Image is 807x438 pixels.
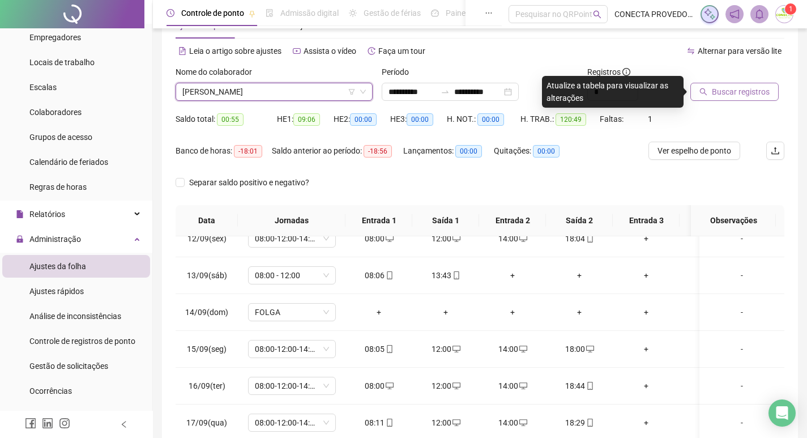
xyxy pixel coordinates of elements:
span: filter [348,88,355,95]
div: - [708,343,775,355]
span: pushpin [249,10,255,17]
span: mobile [585,419,594,427]
span: Ajustes rápidos [29,287,84,296]
div: + [622,343,671,355]
th: Entrada 3 [613,205,680,236]
span: 120:49 [556,113,586,126]
span: Controle de registros de ponto [29,337,135,346]
div: + [689,343,737,355]
div: + [555,269,604,282]
div: 08:00 [355,232,403,245]
span: Painel do DP [446,8,490,18]
span: 00:00 [533,145,560,158]
span: 15/09(seg) [187,345,227,354]
span: 00:00 [477,113,504,126]
span: 08:00-12:00-14:00-18:00 [255,230,329,247]
span: clock-circle [166,9,174,17]
div: + [488,306,537,318]
div: + [622,232,671,245]
span: Controle de ponto [181,8,244,18]
span: Observações [700,214,767,227]
div: H. TRAB.: [520,113,600,126]
div: 13:43 [421,269,470,282]
div: + [355,306,403,318]
span: mobile [585,235,594,243]
span: 1 [789,5,793,13]
div: 12:00 [421,232,470,245]
span: FOLGA [255,304,329,321]
span: 00:55 [217,113,244,126]
span: upload [771,146,780,155]
div: 12:00 [421,343,470,355]
th: Saída 3 [680,205,746,236]
div: + [689,380,737,392]
span: -18:01 [234,145,262,158]
span: Ocorrências [29,386,72,396]
span: Regras de horas [29,182,87,192]
div: + [622,416,671,429]
div: + [622,306,671,318]
span: mobile [385,419,394,427]
span: desktop [385,382,394,390]
span: ellipsis [485,9,493,17]
div: Saldo anterior ao período: [272,144,403,158]
span: lock [16,235,24,243]
span: bell [754,9,765,19]
div: + [622,380,671,392]
div: - [708,380,775,392]
span: desktop [451,235,460,243]
div: + [689,269,737,282]
span: dashboard [431,9,439,17]
span: Registros [587,66,630,78]
div: 08:05 [355,343,403,355]
span: Buscar registros [712,86,770,98]
div: H. NOT.: [447,113,520,126]
span: file-text [178,47,186,55]
div: - [708,306,775,318]
span: 16/09(ter) [189,381,225,390]
label: Nome do colaborador [176,66,259,78]
span: swap-right [441,87,450,96]
div: Saldo total: [176,113,277,126]
span: mobile [385,271,394,279]
div: - [708,416,775,429]
span: Calendário de feriados [29,158,108,167]
div: 12:00 [421,416,470,429]
span: 08:00-12:00-14:00-18:00 [255,414,329,431]
span: search [593,10,601,19]
div: 18:04 [555,232,604,245]
div: + [488,269,537,282]
span: swap [687,47,695,55]
th: Saída 2 [546,205,613,236]
th: Jornadas [238,205,345,236]
span: Administração [29,235,81,244]
span: 00:00 [350,113,377,126]
span: Colaboradores [29,108,82,117]
div: 14:00 [488,380,537,392]
div: Banco de horas: [176,144,272,158]
span: Escalas [29,83,57,92]
span: to [441,87,450,96]
sup: Atualize o seu contato no menu Meus Dados [785,3,796,15]
span: 00:00 [407,113,433,126]
th: Data [176,205,238,236]
span: left [120,420,128,428]
span: Empregadores [29,33,81,42]
div: Quitações: [494,144,573,158]
span: 08:00-12:00-14:00-18:00 [255,341,329,358]
span: desktop [518,382,527,390]
span: 08:00-12:00-14:00-18:00 [255,377,329,394]
div: + [421,306,470,318]
span: Locais de trabalho [29,58,95,67]
th: Observações [691,205,776,236]
span: search [699,88,707,96]
div: + [555,306,604,318]
span: Ajustes da folha [29,262,86,271]
div: - [708,269,775,282]
span: facebook [25,418,36,429]
div: 08:06 [355,269,403,282]
span: 09:06 [293,113,320,126]
label: Período [382,66,416,78]
span: 1 [648,114,652,124]
span: PALOMA SOARES MOTA [182,83,366,100]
